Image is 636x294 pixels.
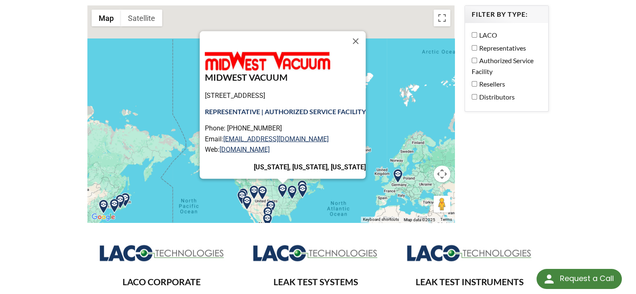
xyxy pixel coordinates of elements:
h3: LACO CORPORATE [94,276,230,288]
input: Representatives [472,45,477,51]
button: Keyboard shortcuts [363,217,399,222]
p: [STREET_ADDRESS] [204,90,365,101]
img: round button [542,272,556,286]
span: Map data ©2025 [404,217,435,222]
label: Authorized Service Facility [472,55,538,77]
a: [EMAIL_ADDRESS][DOMAIN_NAME] [223,135,328,143]
input: Authorized Service Facility [472,58,477,63]
a: Terms (opens in new tab) [440,217,452,222]
button: Show street map [92,10,121,26]
strong: Representative | Authorized Service Facility [204,107,365,115]
p: Phone: [PHONE_NUMBER] Email: Web: [204,123,365,155]
button: Drag Pegman onto the map to open Street View [434,196,450,212]
h3: MIDWEST VACUUM [204,72,365,83]
img: Logo_LACO-TECH_hi-res.jpg [99,244,225,262]
div: Request a Call [536,269,622,289]
h4: Filter by Type: [472,10,542,19]
input: LACO [472,32,477,38]
img: Logo_LACO-TECH_hi-res.jpg [253,244,378,262]
a: [DOMAIN_NAME] [219,146,269,153]
h3: LEAK TEST SYSTEMS [248,276,383,288]
strong: [US_STATE], [US_STATE], [US_STATE] [253,163,365,171]
label: Representatives [472,43,538,54]
button: Map camera controls [434,166,450,182]
a: Open this area in Google Maps (opens a new window) [89,212,117,222]
label: LACO [472,30,538,41]
img: Google [89,212,117,222]
div: Request a Call [559,269,613,288]
img: Midwest-Vacuum_473x72.jpg [204,51,330,70]
button: Show satellite imagery [121,10,162,26]
input: Distributors [472,94,477,100]
button: Toggle fullscreen view [434,10,450,26]
label: Distributors [472,92,538,102]
label: Resellers [472,79,538,89]
h3: LEAK TEST INSTRUMENTS [401,276,537,288]
input: Resellers [472,81,477,87]
button: Close [345,31,365,51]
img: Logo_LACO-TECH_hi-res.jpg [406,244,532,262]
